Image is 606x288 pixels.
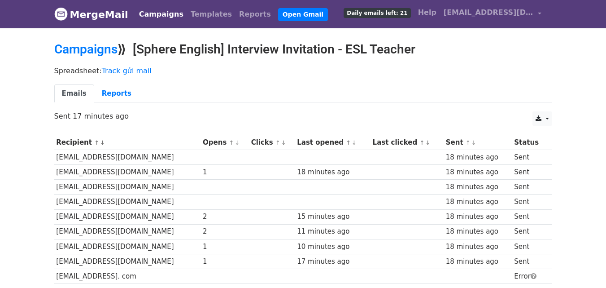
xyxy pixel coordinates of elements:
a: Campaigns [135,5,187,23]
div: 18 minutes ago [446,242,510,252]
th: Clicks [249,135,295,150]
th: Sent [444,135,512,150]
a: MergeMail [54,5,128,24]
span: Daily emails left: 21 [344,8,410,18]
a: ↓ [425,139,430,146]
a: Track gửi mail [102,66,152,75]
div: 1 [203,242,247,252]
h2: ⟫ [Sphere English] Interview Invitation - ESL Teacher [54,42,552,57]
a: Emails [54,84,94,103]
th: Recipient [54,135,201,150]
div: 2 [203,226,247,237]
div: 18 minutes ago [446,197,510,207]
a: ↓ [235,139,240,146]
div: 18 minutes ago [446,182,510,192]
th: Status [512,135,546,150]
td: [EMAIL_ADDRESS][DOMAIN_NAME] [54,180,201,195]
a: ↓ [100,139,105,146]
th: Last opened [295,135,370,150]
td: Sent [512,209,546,224]
a: Daily emails left: 21 [340,4,414,22]
td: Sent [512,254,546,269]
a: Templates [187,5,235,23]
div: 1 [203,257,247,267]
a: ↓ [281,139,286,146]
a: Reports [235,5,275,23]
img: MergeMail logo [54,7,68,21]
p: Spreadsheet: [54,66,552,75]
div: 18 minutes ago [446,257,510,267]
iframe: Chat Widget [561,245,606,288]
div: 18 minutes ago [446,152,510,163]
p: Sent 17 minutes ago [54,111,552,121]
td: Error [512,269,546,284]
td: Sent [512,224,546,239]
td: Sent [512,195,546,209]
td: Sent [512,165,546,180]
a: Campaigns [54,42,118,57]
a: ↑ [346,139,351,146]
div: 15 minutes ago [297,212,368,222]
a: Help [414,4,440,22]
a: ↓ [352,139,357,146]
div: 18 minutes ago [446,212,510,222]
div: 1 [203,167,247,177]
div: 11 minutes ago [297,226,368,237]
a: ↑ [466,139,471,146]
span: [EMAIL_ADDRESS][DOMAIN_NAME] [444,7,533,18]
div: 17 minutes ago [297,257,368,267]
a: ↑ [229,139,234,146]
td: [EMAIL_ADDRESS][DOMAIN_NAME] [54,209,201,224]
div: 10 minutes ago [297,242,368,252]
td: [EMAIL_ADDRESS][DOMAIN_NAME] [54,254,201,269]
a: ↑ [94,139,99,146]
td: [EMAIL_ADDRESS][DOMAIN_NAME] [54,150,201,165]
div: 2 [203,212,247,222]
a: [EMAIL_ADDRESS][DOMAIN_NAME] [440,4,545,25]
a: ↑ [275,139,280,146]
td: Sent [512,239,546,254]
th: Opens [201,135,249,150]
div: 18 minutes ago [446,167,510,177]
td: [EMAIL_ADDRESS][DOMAIN_NAME] [54,224,201,239]
td: [EMAIL_ADDRESS]. com [54,269,201,284]
div: 18 minutes ago [297,167,368,177]
td: [EMAIL_ADDRESS][DOMAIN_NAME] [54,239,201,254]
th: Last clicked [371,135,444,150]
a: Reports [94,84,139,103]
td: Sent [512,180,546,195]
div: 18 minutes ago [446,226,510,237]
a: ↓ [471,139,476,146]
td: [EMAIL_ADDRESS][DOMAIN_NAME] [54,195,201,209]
td: Sent [512,150,546,165]
a: ↑ [419,139,424,146]
td: [EMAIL_ADDRESS][DOMAIN_NAME] [54,165,201,180]
a: Open Gmail [278,8,328,21]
